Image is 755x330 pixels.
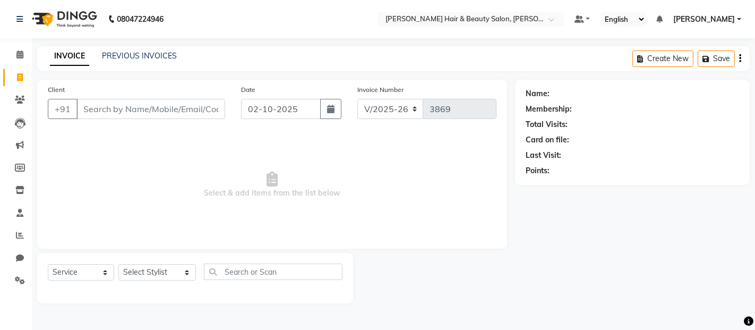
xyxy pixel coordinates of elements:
b: 08047224946 [117,4,164,34]
span: Select & add items from the list below [48,132,496,238]
div: Name: [526,88,550,99]
label: Client [48,85,65,95]
label: Invoice Number [357,85,404,95]
a: PREVIOUS INVOICES [102,51,177,61]
a: INVOICE [50,47,89,66]
button: Create New [632,50,693,67]
div: Last Visit: [526,150,561,161]
label: Date [241,85,255,95]
div: Card on file: [526,134,569,146]
input: Search or Scan [204,264,342,280]
div: Total Visits: [526,119,568,130]
input: Search by Name/Mobile/Email/Code [76,99,225,119]
button: +91 [48,99,78,119]
span: [PERSON_NAME] [673,14,735,25]
button: Save [698,50,735,67]
div: Membership: [526,104,572,115]
div: Points: [526,165,550,176]
img: logo [27,4,100,34]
